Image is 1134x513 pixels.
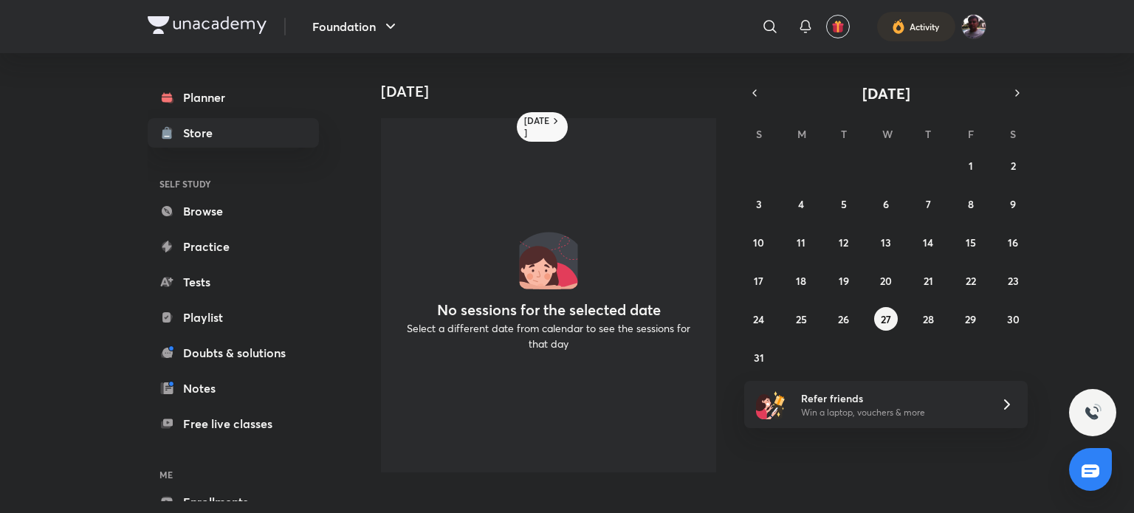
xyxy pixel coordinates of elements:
button: August 29, 2025 [959,307,983,331]
h4: No sessions for the selected date [437,301,661,319]
a: Store [148,118,319,148]
button: August 23, 2025 [1001,269,1025,292]
h6: Refer friends [801,390,983,406]
abbr: August 3, 2025 [756,197,762,211]
abbr: August 5, 2025 [841,197,847,211]
h6: SELF STUDY [148,171,319,196]
abbr: Friday [968,127,974,141]
button: August 1, 2025 [959,154,983,177]
abbr: August 17, 2025 [754,274,763,288]
img: activity [892,18,905,35]
span: [DATE] [862,83,910,103]
abbr: August 23, 2025 [1008,274,1019,288]
img: Tannishtha Dahiya [961,14,986,39]
abbr: August 25, 2025 [796,312,807,326]
img: avatar [831,20,845,33]
button: August 22, 2025 [959,269,983,292]
button: August 25, 2025 [789,307,813,331]
button: avatar [826,15,850,38]
button: August 5, 2025 [832,192,856,216]
a: Tests [148,267,319,297]
button: August 16, 2025 [1001,230,1025,254]
abbr: August 10, 2025 [753,235,764,249]
abbr: August 7, 2025 [926,197,931,211]
p: Select a different date from calendar to see the sessions for that day [399,320,698,351]
button: August 17, 2025 [747,269,771,292]
button: August 14, 2025 [916,230,940,254]
abbr: August 8, 2025 [968,197,974,211]
abbr: August 22, 2025 [966,274,976,288]
abbr: Tuesday [841,127,847,141]
abbr: Monday [797,127,806,141]
abbr: Thursday [925,127,931,141]
a: Free live classes [148,409,319,438]
abbr: August 9, 2025 [1010,197,1016,211]
abbr: August 2, 2025 [1011,159,1016,173]
h4: [DATE] [381,83,728,100]
button: August 9, 2025 [1001,192,1025,216]
button: August 26, 2025 [832,307,856,331]
a: Practice [148,232,319,261]
abbr: August 14, 2025 [923,235,933,249]
button: August 8, 2025 [959,192,983,216]
button: August 3, 2025 [747,192,771,216]
a: Company Logo [148,16,267,38]
p: Win a laptop, vouchers & more [801,406,983,419]
button: August 31, 2025 [747,345,771,369]
a: Notes [148,373,319,403]
h6: ME [148,462,319,487]
abbr: August 15, 2025 [966,235,976,249]
abbr: Wednesday [882,127,893,141]
img: Company Logo [148,16,267,34]
abbr: August 11, 2025 [797,235,805,249]
abbr: August 31, 2025 [754,351,764,365]
abbr: Sunday [756,127,762,141]
abbr: August 6, 2025 [883,197,889,211]
button: August 10, 2025 [747,230,771,254]
button: August 18, 2025 [789,269,813,292]
button: August 20, 2025 [874,269,898,292]
button: August 24, 2025 [747,307,771,331]
img: ttu [1084,404,1102,421]
abbr: August 13, 2025 [881,235,891,249]
abbr: August 16, 2025 [1008,235,1018,249]
button: August 28, 2025 [916,307,940,331]
a: Browse [148,196,319,226]
button: August 19, 2025 [832,269,856,292]
a: Planner [148,83,319,112]
abbr: August 4, 2025 [798,197,804,211]
h6: [DATE] [524,115,550,139]
abbr: Saturday [1010,127,1016,141]
button: August 30, 2025 [1001,307,1025,331]
abbr: August 29, 2025 [965,312,976,326]
button: August 12, 2025 [832,230,856,254]
button: August 7, 2025 [916,192,940,216]
button: August 21, 2025 [916,269,940,292]
a: Doubts & solutions [148,338,319,368]
button: August 11, 2025 [789,230,813,254]
div: Store [183,124,221,142]
abbr: August 20, 2025 [880,274,892,288]
img: referral [756,390,786,419]
abbr: August 12, 2025 [839,235,848,249]
abbr: August 1, 2025 [969,159,973,173]
a: Playlist [148,303,319,332]
abbr: August 21, 2025 [924,274,933,288]
abbr: August 26, 2025 [838,312,849,326]
img: No events [519,230,578,289]
button: Foundation [303,12,408,41]
button: August 15, 2025 [959,230,983,254]
button: August 13, 2025 [874,230,898,254]
abbr: August 24, 2025 [753,312,764,326]
abbr: August 19, 2025 [839,274,849,288]
abbr: August 18, 2025 [796,274,806,288]
button: August 2, 2025 [1001,154,1025,177]
abbr: August 28, 2025 [923,312,934,326]
button: [DATE] [765,83,1007,103]
button: August 4, 2025 [789,192,813,216]
abbr: August 30, 2025 [1007,312,1020,326]
button: August 27, 2025 [874,307,898,331]
abbr: August 27, 2025 [881,312,891,326]
button: August 6, 2025 [874,192,898,216]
